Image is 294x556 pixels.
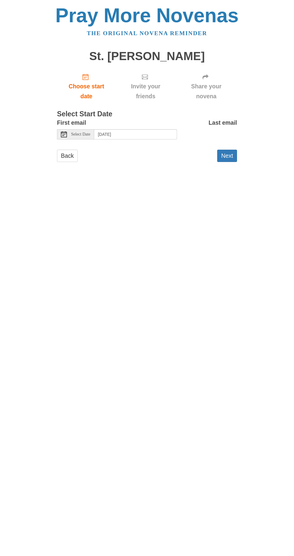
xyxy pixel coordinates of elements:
div: Click "Next" to confirm your start date first. [175,69,237,104]
span: Choose start date [63,81,110,101]
a: Pray More Novenas [55,4,239,26]
button: Next [217,150,237,162]
span: Invite your friends [122,81,169,101]
span: Share your novena [181,81,231,101]
div: Click "Next" to confirm your start date first. [116,69,175,104]
h1: St. [PERSON_NAME] [57,50,237,63]
a: Back [57,150,78,162]
a: The original novena reminder [87,30,207,36]
span: Select Date [71,132,90,136]
label: First email [57,118,86,128]
h3: Select Start Date [57,110,237,118]
label: Last email [208,118,237,128]
a: Choose start date [57,69,116,104]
